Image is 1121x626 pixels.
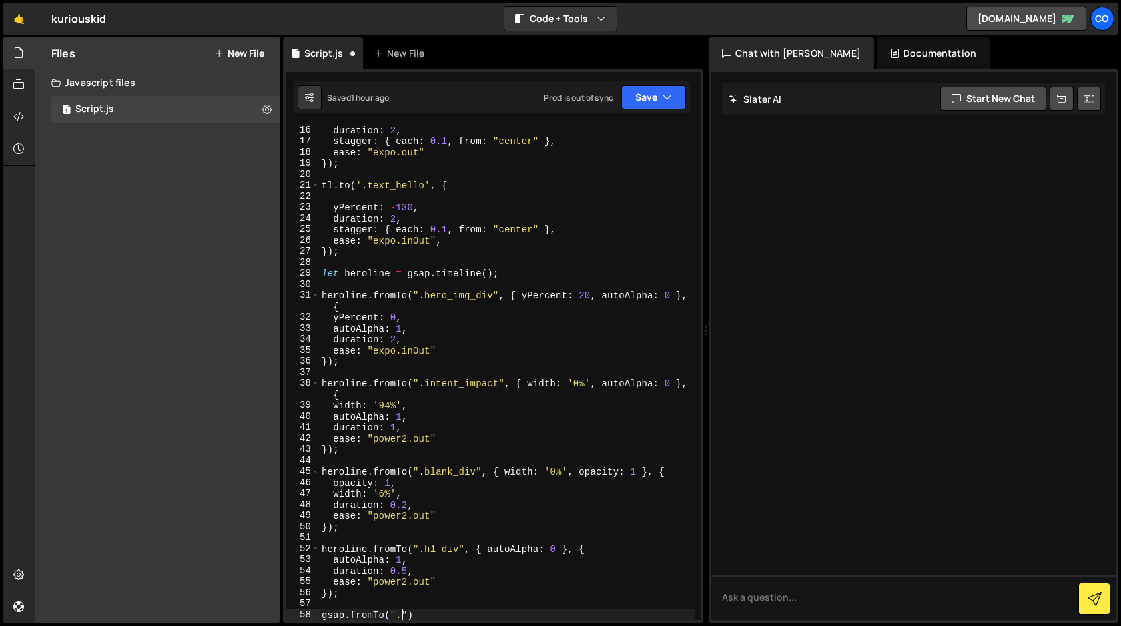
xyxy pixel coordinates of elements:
[286,312,320,323] div: 32
[35,69,280,96] div: Javascript files
[286,378,320,400] div: 38
[709,37,874,69] div: Chat with [PERSON_NAME]
[286,202,320,213] div: 23
[286,235,320,246] div: 26
[286,125,320,136] div: 16
[286,565,320,577] div: 54
[286,499,320,511] div: 48
[286,290,320,312] div: 31
[286,466,320,477] div: 45
[286,609,320,621] div: 58
[75,103,114,115] div: Script.js
[286,158,320,169] div: 19
[544,92,613,103] div: Prod is out of sync
[286,521,320,533] div: 50
[286,246,320,257] div: 27
[374,47,430,60] div: New File
[286,587,320,599] div: 56
[286,257,320,268] div: 28
[286,422,320,433] div: 41
[286,598,320,609] div: 57
[966,7,1086,31] a: [DOMAIN_NAME]
[286,554,320,565] div: 53
[286,576,320,587] div: 55
[286,345,320,356] div: 35
[214,48,264,59] button: New File
[286,488,320,499] div: 47
[729,93,782,105] h2: Slater AI
[286,224,320,235] div: 25
[327,92,389,103] div: Saved
[286,510,320,521] div: 49
[51,46,75,61] h2: Files
[286,191,320,202] div: 22
[286,455,320,466] div: 44
[351,92,390,103] div: 1 hour ago
[286,411,320,422] div: 40
[286,169,320,180] div: 20
[286,444,320,455] div: 43
[504,7,617,31] button: Code + Tools
[286,356,320,367] div: 36
[286,477,320,489] div: 46
[286,213,320,224] div: 24
[286,367,320,378] div: 37
[286,543,320,555] div: 52
[286,268,320,279] div: 29
[286,135,320,147] div: 17
[621,85,686,109] button: Save
[940,87,1046,111] button: Start new chat
[286,532,320,543] div: 51
[51,11,107,27] div: kuriouskid
[286,180,320,191] div: 21
[286,147,320,158] div: 18
[3,3,35,35] a: 🤙
[286,279,320,290] div: 30
[286,433,320,444] div: 42
[63,105,71,116] span: 1
[877,37,990,69] div: Documentation
[286,334,320,345] div: 34
[304,47,343,60] div: Script.js
[1090,7,1114,31] a: Co
[286,400,320,411] div: 39
[286,323,320,334] div: 33
[51,96,280,123] div: 16633/45317.js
